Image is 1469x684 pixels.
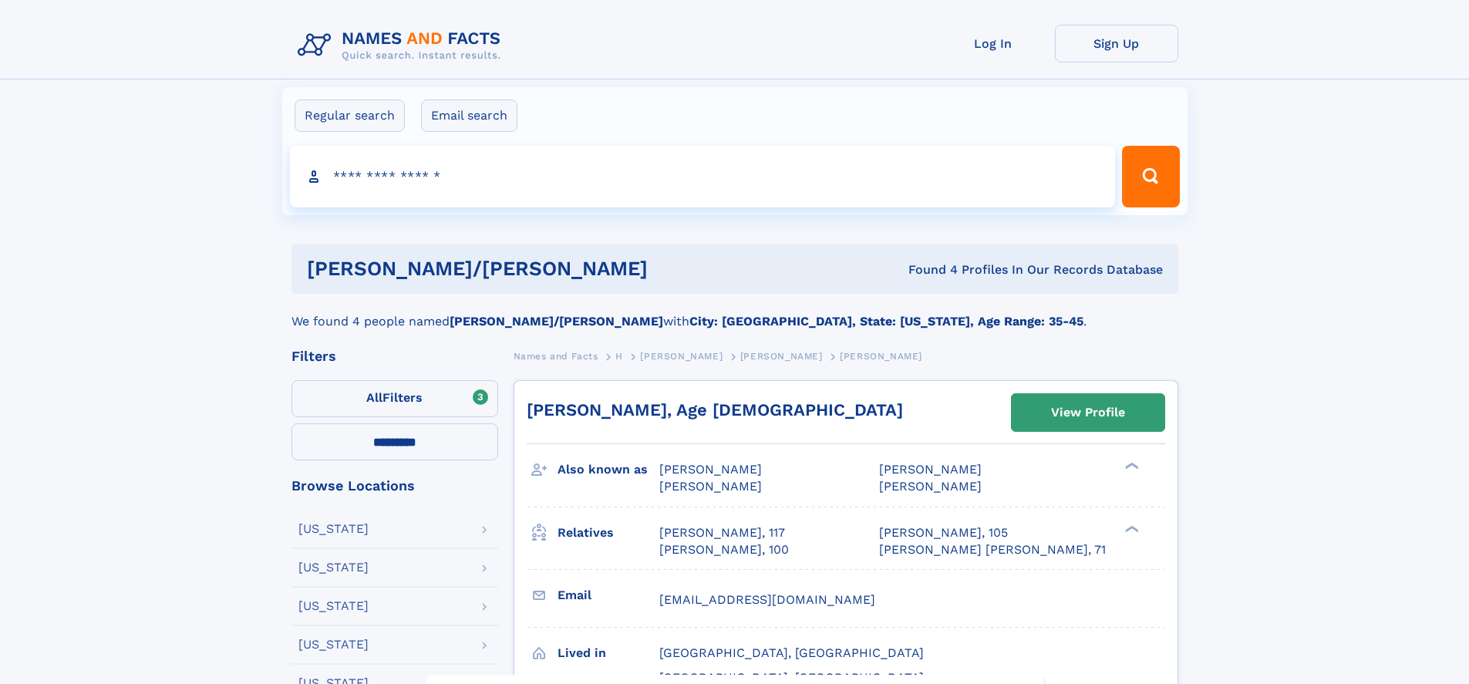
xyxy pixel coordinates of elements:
[558,457,659,483] h3: Also known as
[659,479,762,494] span: [PERSON_NAME]
[879,541,1106,558] a: [PERSON_NAME] [PERSON_NAME], 71
[659,524,785,541] a: [PERSON_NAME], 117
[640,346,723,366] a: [PERSON_NAME]
[298,639,369,651] div: [US_STATE]
[659,645,924,660] span: [GEOGRAPHIC_DATA], [GEOGRAPHIC_DATA]
[879,524,1008,541] a: [PERSON_NAME], 105
[514,346,598,366] a: Names and Facts
[1121,524,1140,534] div: ❯
[527,400,903,419] a: [PERSON_NAME], Age [DEMOGRAPHIC_DATA]
[932,25,1055,62] a: Log In
[740,346,823,366] a: [PERSON_NAME]
[366,390,382,405] span: All
[1012,394,1164,431] a: View Profile
[298,600,369,612] div: [US_STATE]
[558,582,659,608] h3: Email
[1051,395,1125,430] div: View Profile
[558,640,659,666] h3: Lived in
[778,261,1163,278] div: Found 4 Profiles In Our Records Database
[291,25,514,66] img: Logo Names and Facts
[740,351,823,362] span: [PERSON_NAME]
[1055,25,1178,62] a: Sign Up
[450,314,663,329] b: [PERSON_NAME]/[PERSON_NAME]
[290,146,1116,207] input: search input
[840,351,922,362] span: [PERSON_NAME]
[879,462,982,477] span: [PERSON_NAME]
[615,346,623,366] a: H
[640,351,723,362] span: [PERSON_NAME]
[1121,461,1140,471] div: ❯
[291,294,1178,331] div: We found 4 people named with .
[689,314,1083,329] b: City: [GEOGRAPHIC_DATA], State: [US_STATE], Age Range: 35-45
[295,99,405,132] label: Regular search
[558,520,659,546] h3: Relatives
[659,462,762,477] span: [PERSON_NAME]
[307,259,778,278] h1: [PERSON_NAME]/[PERSON_NAME]
[1122,146,1179,207] button: Search Button
[659,592,875,607] span: [EMAIL_ADDRESS][DOMAIN_NAME]
[879,479,982,494] span: [PERSON_NAME]
[291,380,498,417] label: Filters
[615,351,623,362] span: H
[291,479,498,493] div: Browse Locations
[291,349,498,363] div: Filters
[659,541,789,558] a: [PERSON_NAME], 100
[298,523,369,535] div: [US_STATE]
[298,561,369,574] div: [US_STATE]
[421,99,517,132] label: Email search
